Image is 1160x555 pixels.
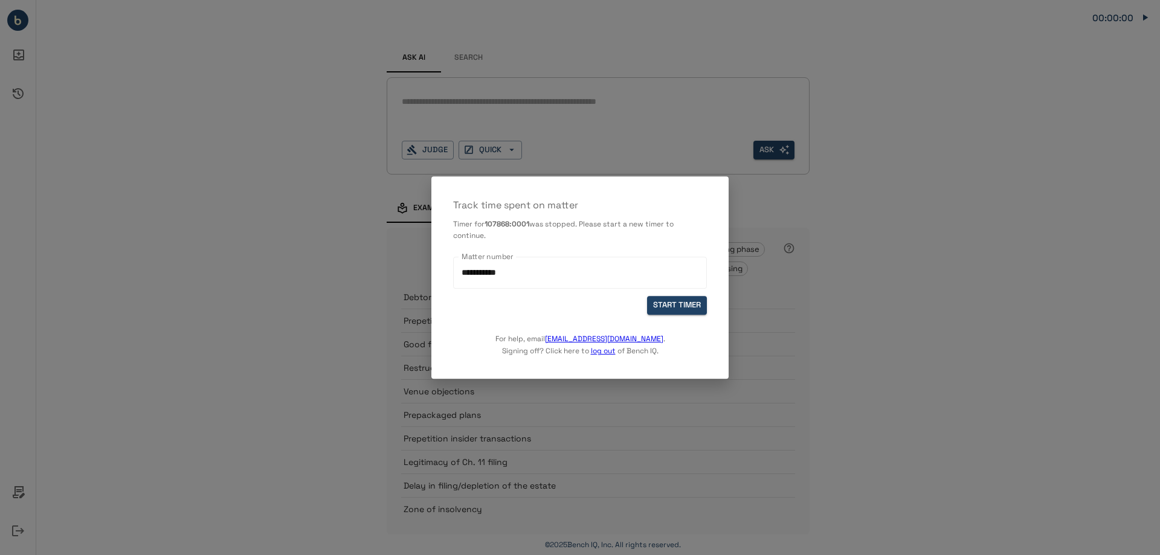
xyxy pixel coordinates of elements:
[495,315,665,357] p: For help, email . Signing off? Click here to of Bench IQ.
[545,334,663,344] a: [EMAIL_ADDRESS][DOMAIN_NAME]
[485,219,529,229] b: 107868:0001
[453,219,485,229] span: Timer for
[453,219,674,241] span: was stopped. Please start a new timer to continue.
[453,198,707,213] p: Track time spent on matter
[462,251,514,261] label: Matter number
[591,346,616,356] a: log out
[647,297,707,315] button: START TIMER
